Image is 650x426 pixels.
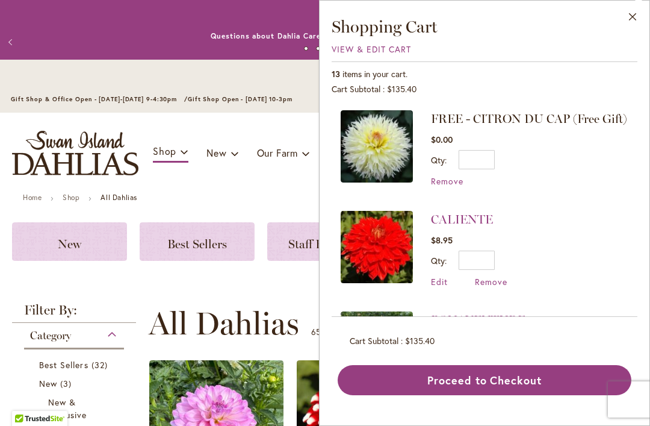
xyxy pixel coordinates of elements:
[475,276,507,287] a: Remove
[12,222,127,261] a: New
[311,322,390,342] p: - of products
[188,95,292,103] span: Gift Shop Open - [DATE] 10-3pm
[341,312,413,388] a: BONAVENTURE
[257,146,298,159] span: Our Farm
[332,16,438,37] span: Shopping Cart
[153,145,176,157] span: Shop
[341,211,413,283] img: CALIENTE
[58,237,81,251] span: New
[39,359,88,371] span: Best Sellers
[431,134,453,145] span: $0.00
[431,276,448,287] a: Edit
[332,68,340,80] span: 13
[304,46,308,51] button: 1 of 4
[431,111,627,126] span: FREE - CITRON DU CAP (Free Gift)
[350,335,398,346] span: Cart Subtotal
[341,110,413,183] img: CITRON DU CAP (Free Gift)
[39,359,112,371] a: Best Sellers
[267,222,382,261] a: Staff Favorites
[341,312,413,384] img: BONAVENTURE
[431,255,447,266] label: Qty
[431,234,453,246] span: $8.95
[311,326,321,337] span: 65
[431,212,493,227] a: CALIENTE
[167,237,227,251] span: Best Sellers
[39,377,112,390] a: New
[48,396,87,421] span: New & Exclusive
[431,175,463,187] a: Remove
[332,83,380,95] span: Cart Subtotal
[60,377,75,390] span: 3
[431,154,447,166] label: Qty
[12,131,138,175] a: store logo
[63,193,79,202] a: Shop
[338,365,631,395] button: Proceed to Checkout
[149,305,299,342] span: All Dahlias
[316,46,320,51] button: 2 of 4
[91,359,111,371] span: 32
[101,193,137,202] strong: All Dahlias
[405,335,435,346] span: $135.40
[211,31,439,40] a: Questions about Dahlia Care and Growing Beautiful Dahlias
[11,95,188,103] span: Gift Shop & Office Open - [DATE]-[DATE] 9-4:30pm /
[206,146,226,159] span: New
[30,329,71,342] span: Category
[39,378,57,389] span: New
[342,68,407,80] span: items in your cart.
[12,304,136,323] strong: Filter By:
[431,313,525,327] a: BONAVENTURE
[288,237,362,251] span: Staff Favorites
[23,193,42,202] a: Home
[332,43,411,55] a: View & Edit Cart
[140,222,255,261] a: Best Sellers
[341,211,413,287] a: CALIENTE
[387,83,416,95] span: $135.40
